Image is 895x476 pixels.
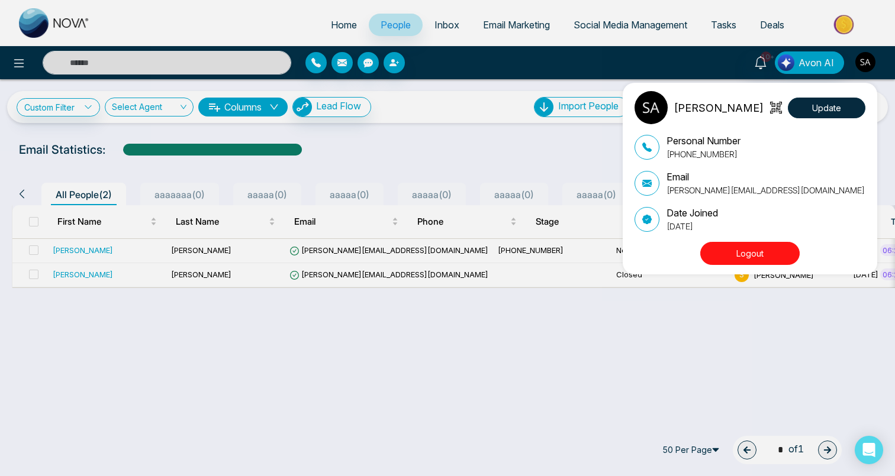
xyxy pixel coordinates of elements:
[700,242,800,265] button: Logout
[667,206,718,220] p: Date Joined
[667,220,718,232] p: [DATE]
[667,170,865,184] p: Email
[855,436,883,464] div: Open Intercom Messenger
[674,100,764,116] p: [PERSON_NAME]
[788,98,865,118] button: Update
[667,184,865,196] p: [PERSON_NAME][EMAIL_ADDRESS][DOMAIN_NAME]
[667,148,741,160] p: [PHONE_NUMBER]
[667,134,741,148] p: Personal Number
